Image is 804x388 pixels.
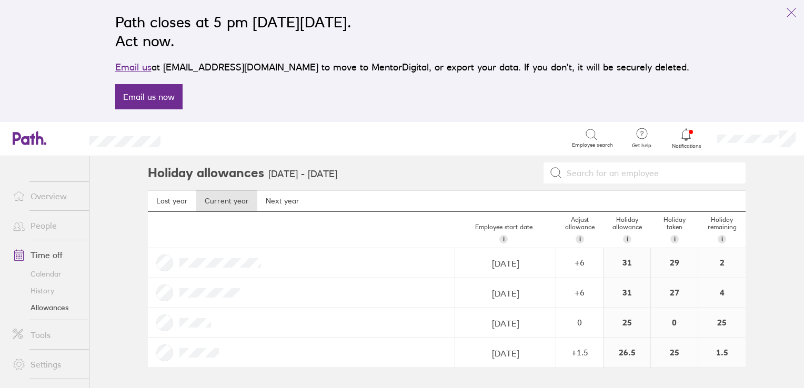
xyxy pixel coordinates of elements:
span: Notifications [669,143,703,149]
a: History [4,282,89,299]
div: 26.5 [604,338,650,367]
p: at [EMAIL_ADDRESS][DOMAIN_NAME] to move to MentorDigital, or export your data. If you don’t, it w... [115,60,689,75]
span: Get help [625,142,659,149]
div: 1.5 [698,338,746,367]
div: 0 [557,318,602,327]
div: 31 [604,248,650,278]
a: Allowances [4,299,89,316]
input: dd/mm/yyyy [456,339,555,368]
span: i [674,235,676,243]
div: Holiday remaining [698,212,746,248]
div: + 1.5 [557,348,602,357]
div: 27 [651,278,698,308]
a: Overview [4,186,89,207]
div: 4 [698,278,746,308]
div: 25 [651,338,698,367]
span: i [579,235,581,243]
div: 25 [698,308,746,338]
a: Settings [4,354,89,375]
h3: [DATE] - [DATE] [268,169,337,180]
a: Current year [196,190,257,211]
div: 31 [604,278,650,308]
input: dd/mm/yyyy [456,279,555,308]
div: Employee start date [451,219,556,248]
h2: Path closes at 5 pm [DATE][DATE]. Act now. [115,13,689,50]
input: Search for an employee [562,163,739,183]
div: + 6 [557,258,602,267]
h2: Holiday allowances [148,156,264,190]
div: Search [189,133,216,142]
a: Tools [4,324,89,345]
span: i [721,235,723,243]
div: Holiday taken [651,212,698,248]
div: Holiday allowance [604,212,651,248]
div: + 6 [557,288,602,297]
div: Adjust allowance [556,212,604,248]
a: Last year [148,190,196,211]
span: Employee search [572,142,613,148]
div: 29 [651,248,698,278]
a: Time off [4,244,89,266]
a: Email us [115,62,152,73]
a: People [4,215,89,236]
a: Calendar [4,266,89,282]
span: i [503,235,505,243]
a: Email us now [115,84,183,109]
input: dd/mm/yyyy [456,249,555,278]
div: 0 [651,308,698,338]
a: Notifications [669,127,703,149]
span: i [627,235,628,243]
a: Next year [257,190,308,211]
div: 25 [604,308,650,338]
div: 2 [698,248,746,278]
input: dd/mm/yyyy [456,309,555,338]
